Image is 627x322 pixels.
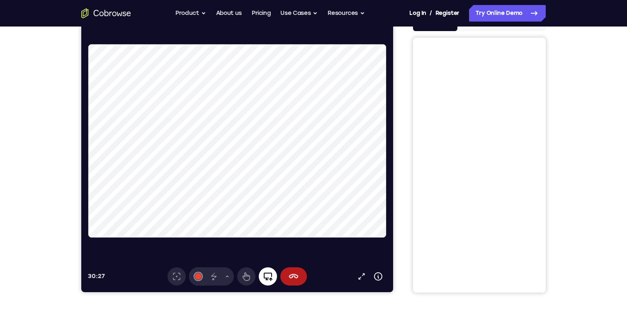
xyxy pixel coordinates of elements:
[81,8,131,18] a: Go to the home page
[81,15,393,292] iframe: Agent
[280,5,318,22] button: Use Cases
[272,254,289,270] a: Popout
[108,253,126,271] button: Annotations color
[289,254,305,270] button: Device info
[328,5,365,22] button: Resources
[409,5,426,22] a: Log In
[175,5,206,22] button: Product
[124,253,142,271] button: Disappearing ink
[177,253,196,271] button: Full device
[469,5,546,22] a: Try Online Demo
[156,253,174,271] button: Remote control
[139,253,153,271] button: Drawing tools menu
[252,5,271,22] a: Pricing
[430,8,432,18] span: /
[435,5,459,22] a: Register
[86,253,104,271] button: Laser pointer
[216,5,242,22] a: About us
[199,253,226,271] button: End session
